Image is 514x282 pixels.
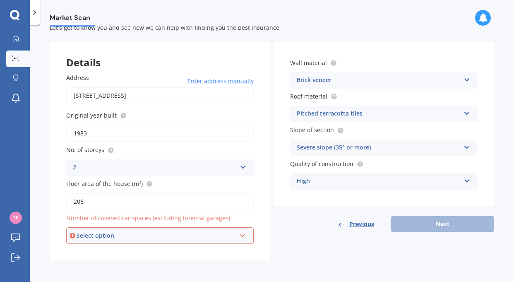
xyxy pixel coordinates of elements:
[297,176,460,186] div: High
[66,111,117,119] span: Original year built
[50,24,279,31] span: Let's get to know you and see how we can help with finding you the best insurance
[66,125,254,142] input: Enter year
[50,14,95,25] span: Market Scan
[66,74,89,82] span: Address
[290,160,353,168] span: Quality of construction
[290,92,327,100] span: Roof material
[349,218,374,230] span: Previous
[77,231,236,240] div: Select option
[187,77,254,85] span: Enter address manually
[66,214,230,222] span: Number of covered car spaces (excluding internal garages)
[290,59,327,67] span: Wall material
[73,163,236,173] div: 2
[66,87,254,104] input: Enter address
[66,146,104,154] span: No. of storeys
[50,42,270,67] div: Details
[297,109,460,119] div: Pitched terracotta tiles
[66,180,143,188] span: Floor area of the house (m²)
[66,193,254,210] input: Enter floor area
[297,143,460,153] div: Severe slope (35° or more)
[297,75,460,85] div: Brick veneer
[10,212,22,224] img: d5ed420379e6c04f4ebb3f3d10dfeb87
[290,126,334,134] span: Slope of section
